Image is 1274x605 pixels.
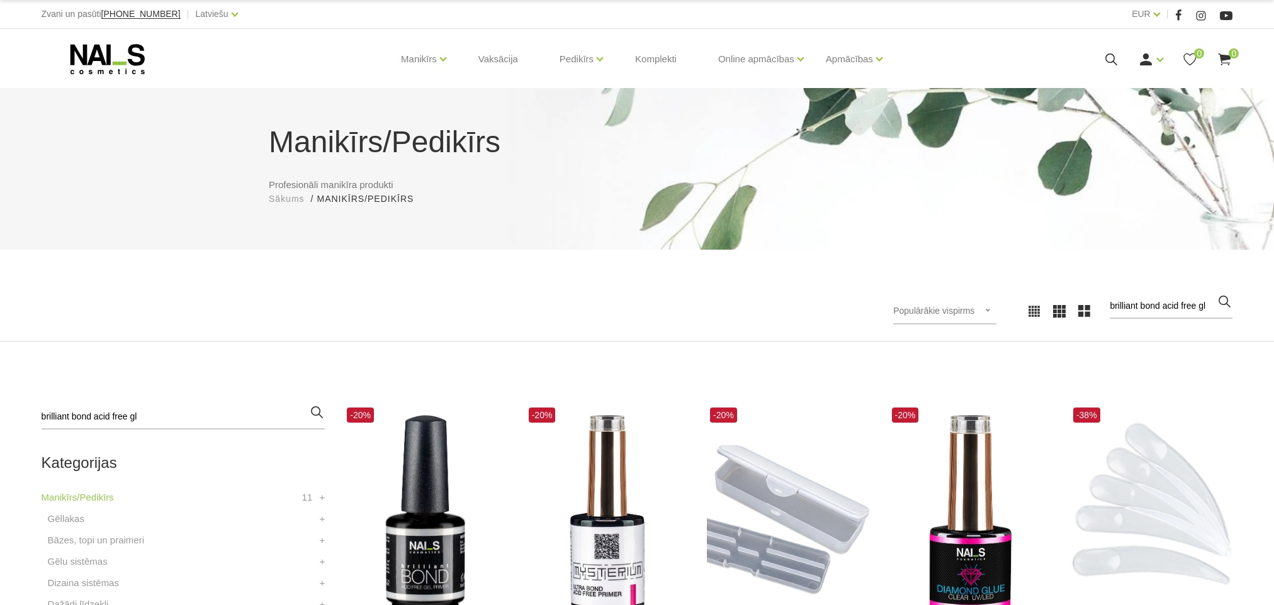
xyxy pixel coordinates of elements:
[48,533,144,548] a: Bāzes, topi un praimeri
[42,455,325,471] h2: Kategorijas
[320,533,325,548] a: +
[48,554,108,569] a: Gēlu sistēmas
[42,6,181,22] div: Zvani un pasūti
[826,34,873,84] a: Apmācības
[302,490,313,505] span: 11
[1217,52,1232,67] a: 0
[347,408,374,423] span: -20%
[101,9,181,19] a: [PHONE_NUMBER]
[1110,294,1232,319] input: Meklēt produktus ...
[320,575,325,591] a: +
[560,34,594,84] a: Pedikīrs
[625,29,687,89] a: Komplekti
[1194,48,1204,58] span: 0
[1132,6,1151,21] a: EUR
[195,6,228,21] a: Latviešu
[187,6,189,22] span: |
[269,119,1005,165] h1: Manikīrs/Pedikīrs
[48,575,119,591] a: Dizaina sistēmas
[710,408,737,423] span: -20%
[259,119,1015,206] div: Profesionāli manikīra produkti
[718,34,794,84] a: Online apmācības
[269,194,305,204] span: Sākums
[269,192,305,206] a: Sākums
[1073,408,1100,423] span: -38%
[893,306,974,316] span: Populārākie vispirms
[1166,6,1169,22] span: |
[892,408,919,423] span: -20%
[320,511,325,526] a: +
[1182,52,1198,67] a: 0
[48,511,84,526] a: Gēllakas
[529,408,556,423] span: -20%
[320,490,325,505] a: +
[1229,48,1239,58] span: 0
[401,34,437,84] a: Manikīrs
[468,29,528,89] a: Vaksācija
[42,404,325,430] input: Meklēt produktus ...
[42,490,114,505] a: Manikīrs/Pedikīrs
[317,192,426,206] li: Manikīrs/Pedikīrs
[320,554,325,569] a: +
